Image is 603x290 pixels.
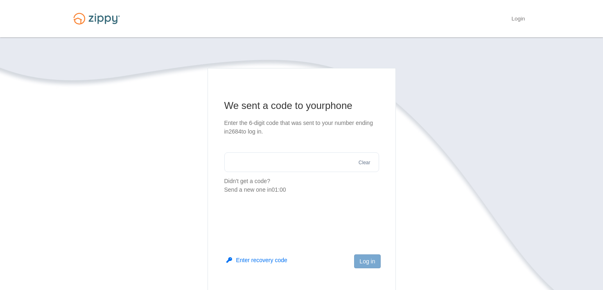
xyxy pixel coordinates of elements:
[224,186,379,194] div: Send a new one in 01:00
[354,254,380,268] button: Log in
[511,16,525,24] a: Login
[224,177,379,194] p: Didn't get a code?
[68,9,125,28] img: Logo
[226,256,287,264] button: Enter recovery code
[224,99,379,112] h1: We sent a code to your phone
[356,159,373,167] button: Clear
[224,119,379,136] p: Enter the 6-digit code that was sent to your number ending in 2684 to log in.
